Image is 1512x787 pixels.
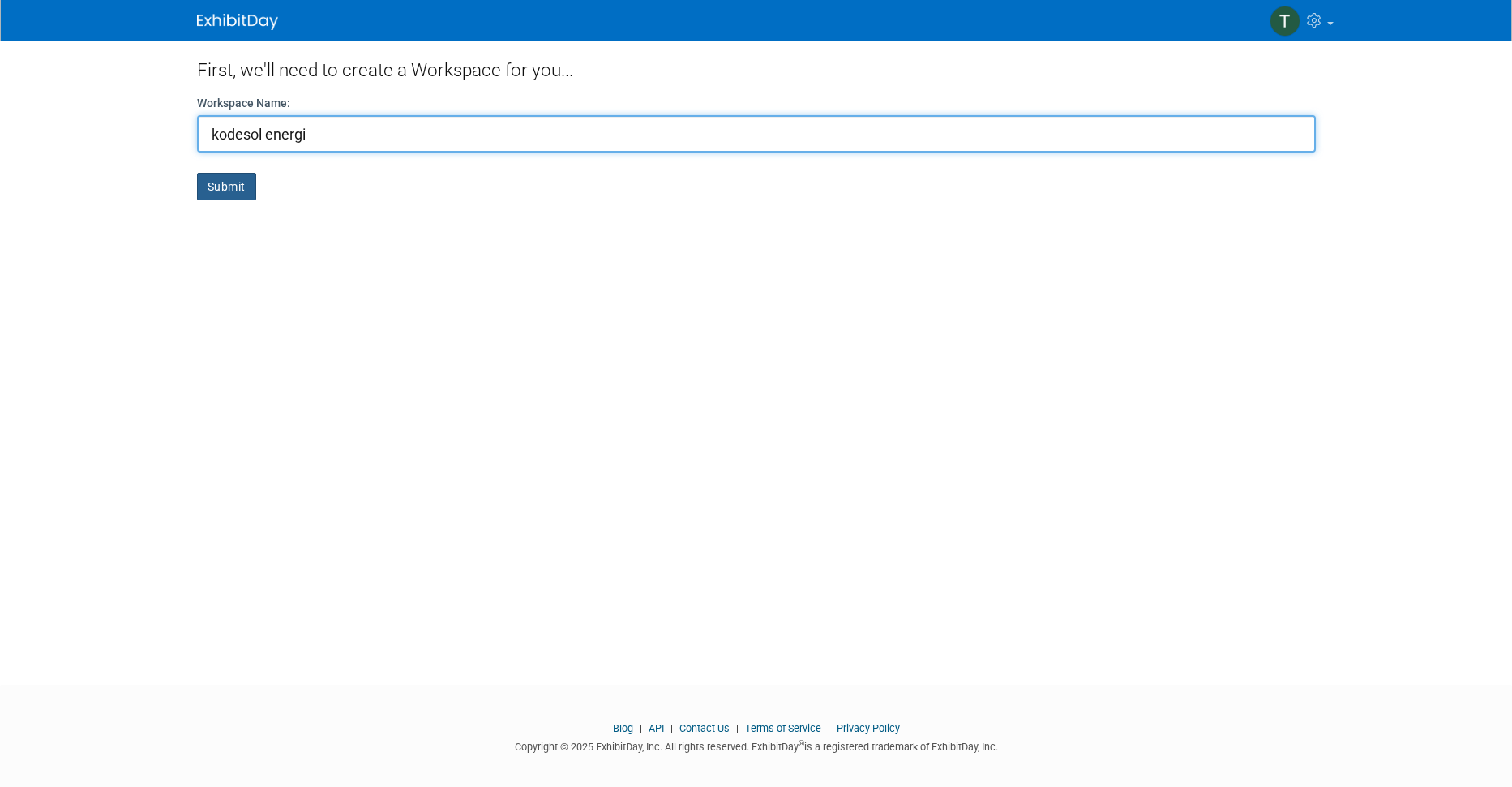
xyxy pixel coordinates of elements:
img: Thommy Larsson [1270,6,1300,37]
img: ExhibitDay [197,14,278,30]
a: API [649,722,664,734]
span: | [732,722,743,734]
span: | [666,722,677,734]
button: Submit [197,173,256,200]
a: Privacy Policy [837,722,900,734]
a: Terms of Service [745,722,821,734]
sup: ® [799,739,804,748]
label: Workspace Name: [197,95,290,111]
a: Blog [613,722,633,734]
a: Contact Us [679,722,730,734]
input: Name of your organization [197,115,1316,153]
div: First, we'll need to create a Workspace for you... [197,41,1316,95]
span: | [824,722,834,734]
span: | [636,722,646,734]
